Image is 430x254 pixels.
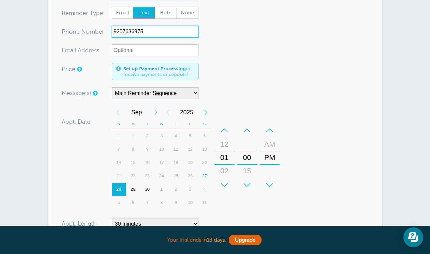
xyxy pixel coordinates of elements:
div: Sunday, October 5 [112,196,126,209]
div: Sunday, September 7 [112,143,126,156]
span: None [177,7,198,19]
div: Your trial ends in . [48,233,382,247]
div: Monday, October 6 [126,196,140,209]
div: Hours [214,124,235,192]
div: 3 [183,183,197,196]
div: 4 [169,129,183,143]
div: Tuesday, September 9 [140,143,154,156]
label: Appt. Length [62,221,97,227]
div: Friday, September 26 [183,169,197,183]
div: 23 [140,169,154,183]
span: September [124,106,150,119]
div: 7 [140,196,154,209]
div: 10 [183,196,197,209]
span: ne Nu [73,29,90,35]
th: W [154,119,169,129]
label: Email [112,7,134,19]
div: Wednesday, September 3 [154,129,169,143]
div: 22 [126,169,140,183]
div: 1 [154,183,169,196]
div: 12 [217,138,233,151]
div: Tuesday, September 23 [140,169,154,183]
div: Saturday, October 11 [197,196,212,209]
label: Appt. Date [62,119,90,125]
span: Pho [62,29,73,35]
div: 13 [197,143,212,156]
div: Wednesday, October 1 [154,183,169,196]
a: 13 days [207,237,225,243]
div: Tuesday, September 16 [140,156,154,169]
div: 27 [197,169,212,183]
div: Monday, September 15 [126,156,140,169]
div: Thursday, September 4 [169,129,183,143]
div: Sunday, September 21 [112,169,126,183]
div: 1 [126,129,140,143]
div: 15 [239,164,255,178]
div: Monday, September 8 [126,143,140,156]
th: M [126,119,140,129]
span: il Add [73,47,89,53]
div: 3 [154,129,169,143]
input: Optional [112,44,198,56]
div: Tuesday, October 7 [140,196,154,209]
div: ress [62,44,112,56]
div: 02 [217,164,233,178]
div: Saturday, September 6 [197,129,212,143]
label: Message(s) [62,90,91,96]
div: Friday, October 10 [183,196,197,209]
th: S [197,119,212,129]
label: None [176,7,198,19]
div: Saturday, September 20 [197,156,212,169]
div: 9 [169,196,183,209]
label: Both [155,7,177,19]
div: 7 [112,143,126,156]
th: T [140,119,154,129]
th: S [112,119,126,129]
div: Next Year [200,106,212,119]
div: 12 [183,143,197,156]
a: Set up Payment Processing [123,66,186,71]
div: Monday, September 29 [126,183,140,196]
div: 6 [197,129,212,143]
div: Friday, September 5 [183,129,197,143]
div: 11 [197,196,212,209]
span: to receive payments or deposits! [123,66,194,78]
div: Wednesday, September 24 [154,169,169,183]
label: Reminder Type [62,10,103,16]
div: Wednesday, September 10 [154,143,169,156]
div: Previous Month [112,106,124,119]
div: 5 [112,196,126,209]
div: Tuesday, September 30 [140,183,154,196]
div: 17 [154,156,169,169]
div: 2 [169,183,183,196]
div: 20 [197,156,212,169]
div: Friday, October 3 [183,183,197,196]
div: 30 [140,183,154,196]
div: 03 [217,178,233,191]
div: Tuesday, September 2 [140,129,154,143]
div: Next Month [150,106,162,119]
div: 6 [126,196,140,209]
div: 4 [197,183,212,196]
div: Thursday, September 18 [169,156,183,169]
div: 00 [239,151,255,164]
div: Wednesday, October 8 [154,196,169,209]
div: Saturday, September 13 [197,143,212,156]
div: 21 [112,169,126,183]
div: 14 [112,156,126,169]
div: 10 [154,143,169,156]
div: Friday, September 19 [183,156,197,169]
div: Friday, September 12 [183,143,197,156]
div: 26 [183,169,197,183]
a: Simple templates and custom messages will use the reminder schedule set under Settings > Reminder... [93,91,97,95]
div: Sunday, August 31 [112,129,126,143]
div: 24 [154,169,169,183]
div: 8 [126,143,140,156]
iframe: Resource center [403,227,423,247]
div: Minutes [237,124,257,192]
div: Sunday, September 14 [112,156,126,169]
div: Thursday, October 2 [169,183,183,196]
div: 18 [169,156,183,169]
div: 01 [217,151,233,164]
